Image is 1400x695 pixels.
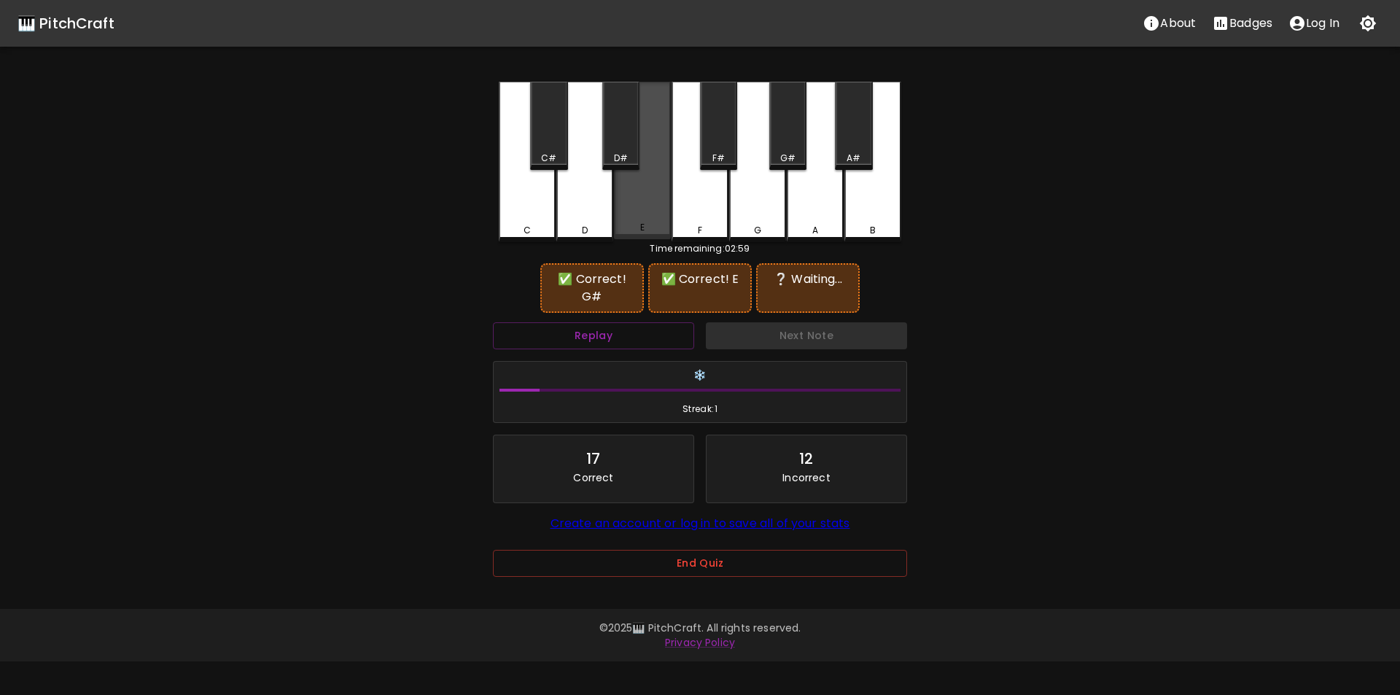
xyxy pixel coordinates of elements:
a: 🎹 PitchCraft [17,12,114,35]
div: 17 [586,447,600,470]
h6: ❄️ [499,368,901,384]
button: Replay [493,322,694,349]
p: Incorrect [782,470,830,485]
p: Badges [1229,15,1272,32]
div: D# [614,152,628,165]
div: F [698,224,702,237]
a: Create an account or log in to save all of your stats [551,515,850,532]
div: ❔ Waiting... [763,271,852,288]
button: Stats [1204,9,1280,38]
p: About [1160,15,1196,32]
div: E [640,221,645,234]
button: End Quiz [493,550,907,577]
div: 12 [799,447,813,470]
div: D [582,224,588,237]
div: C [524,224,531,237]
button: About [1135,9,1204,38]
div: A# [847,152,860,165]
div: B [870,224,876,237]
p: Log In [1306,15,1339,32]
div: C# [541,152,556,165]
button: account of current user [1280,9,1347,38]
div: ✅ Correct! G# [548,271,637,306]
div: G [754,224,761,237]
span: Streak: 1 [499,402,901,416]
div: ✅ Correct! E [656,271,744,288]
a: Privacy Policy [665,635,735,650]
div: F# [712,152,725,165]
p: Correct [573,470,613,485]
p: © 2025 🎹 PitchCraft. All rights reserved. [280,621,1120,635]
div: A [812,224,818,237]
div: G# [780,152,796,165]
div: Time remaining: 02:59 [499,242,901,255]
